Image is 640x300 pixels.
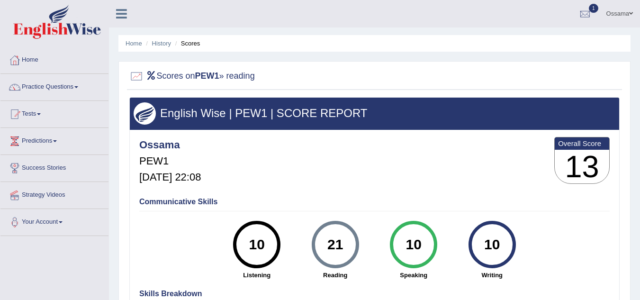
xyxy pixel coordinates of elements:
img: wings.png [134,102,156,125]
h4: Skills Breakdown [139,290,610,298]
a: History [152,40,171,47]
span: 1 [589,4,598,13]
div: 21 [318,225,352,264]
b: PEW1 [195,71,219,81]
h4: Communicative Skills [139,198,610,206]
div: 10 [475,225,509,264]
a: Home [126,40,142,47]
a: Practice Questions [0,74,108,98]
a: Strategy Videos [0,182,108,206]
strong: Reading [301,271,370,280]
h2: Scores on » reading [129,69,255,83]
strong: Writing [458,271,527,280]
b: Overall Score [558,139,606,147]
h3: English Wise | PEW1 | SCORE REPORT [134,107,615,119]
h4: Ossama [139,139,201,151]
strong: Listening [223,271,292,280]
h3: 13 [555,150,609,184]
h5: [DATE] 22:08 [139,172,201,183]
a: Tests [0,101,108,125]
li: Scores [173,39,200,48]
a: Predictions [0,128,108,152]
a: Your Account [0,209,108,233]
a: Home [0,47,108,71]
div: 10 [240,225,274,264]
strong: Speaking [379,271,449,280]
div: 10 [397,225,431,264]
a: Success Stories [0,155,108,179]
h5: PEW1 [139,155,201,167]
